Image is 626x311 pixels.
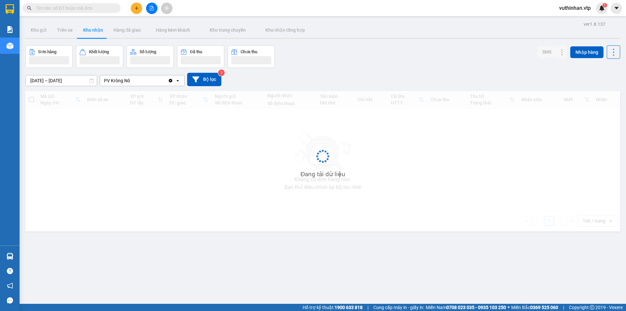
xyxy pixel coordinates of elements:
[190,50,202,54] div: Đã thu
[161,3,172,14] button: aim
[127,45,174,68] button: Số lượng
[210,27,246,33] span: Kho trung chuyển
[164,6,169,10] span: aim
[7,26,13,33] img: solution-icon
[537,46,557,58] button: SMS
[7,253,13,260] img: warehouse-icon
[36,5,113,12] input: Tìm tên, số ĐT hoặc mã đơn
[584,21,605,28] div: ver 1.8.137
[146,3,157,14] button: file-add
[25,45,73,68] button: Đơn hàng
[367,304,368,311] span: |
[373,304,424,311] span: Cung cấp máy in - giấy in:
[168,78,173,83] svg: Clear value
[7,297,13,303] span: message
[187,73,221,86] button: Bộ lọc
[614,5,619,11] span: caret-down
[7,42,13,49] img: warehouse-icon
[26,75,97,86] input: Select a date range.
[52,22,78,38] button: Trên xe
[108,22,146,38] button: Hàng đã giao
[228,45,275,68] button: Chưa thu
[554,4,596,12] span: vuthinhan.vtp
[530,305,558,310] strong: 0369 525 060
[303,304,363,311] span: Hỗ trợ kỹ thuật:
[599,5,605,11] img: icon-new-feature
[563,304,564,311] span: |
[335,305,363,310] strong: 1900 633 818
[603,3,607,8] sup: 1
[604,3,606,8] span: 1
[38,50,56,54] div: Đơn hàng
[140,50,156,54] div: Số lượng
[6,4,14,14] img: logo-vxr
[177,45,224,68] button: Đã thu
[426,304,506,311] span: Miền Nam
[590,305,594,310] span: copyright
[134,6,139,10] span: plus
[265,27,305,33] span: Kho nhận tổng hợp
[446,305,506,310] strong: 0708 023 035 - 0935 103 250
[25,22,52,38] button: Kho gửi
[78,22,108,38] button: Kho nhận
[156,27,190,33] span: Hàng kèm khách
[104,77,130,84] div: PV Krông Nô
[570,46,604,58] button: Nhập hàng
[7,268,13,274] span: question-circle
[27,6,32,10] span: search
[76,45,123,68] button: Khối lượng
[7,283,13,289] span: notification
[131,3,142,14] button: plus
[508,306,510,309] span: ⚪️
[511,304,558,311] span: Miền Bắc
[175,78,180,83] svg: open
[89,50,109,54] div: Khối lượng
[241,50,257,54] div: Chưa thu
[611,3,622,14] button: caret-down
[301,169,345,179] div: Đang tải dữ liệu
[149,6,154,10] span: file-add
[218,70,225,76] sup: 3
